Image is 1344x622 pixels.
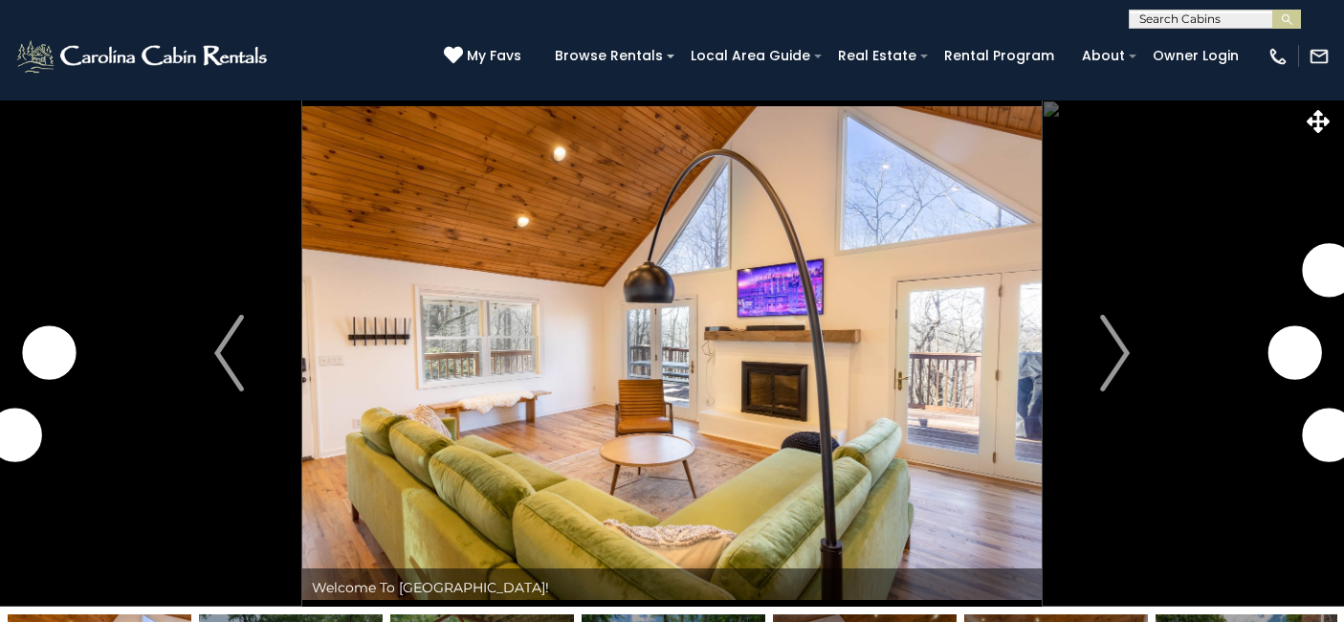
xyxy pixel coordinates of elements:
div: Welcome To [GEOGRAPHIC_DATA]! [302,568,1042,607]
a: Rental Program [935,41,1064,71]
span: My Favs [467,46,521,66]
a: Owner Login [1143,41,1248,71]
a: About [1072,41,1135,71]
img: White-1-2.png [14,37,273,76]
a: My Favs [444,46,526,67]
a: Local Area Guide [681,41,820,71]
button: Next [1042,100,1188,607]
img: arrow [214,315,243,391]
button: Previous [156,100,302,607]
a: Browse Rentals [545,41,672,71]
img: phone-regular-white.png [1267,46,1289,67]
a: Real Estate [828,41,926,71]
img: mail-regular-white.png [1309,46,1330,67]
img: arrow [1100,315,1129,391]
